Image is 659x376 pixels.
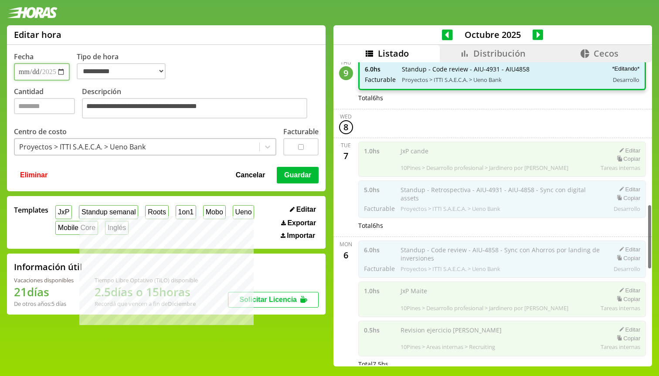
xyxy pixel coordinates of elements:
span: Exportar [287,219,316,227]
label: Descripción [82,87,319,121]
button: 1on1 [176,205,196,219]
div: Tue [341,142,351,149]
button: Mobo [203,205,226,219]
button: Eliminar [17,167,50,183]
div: De otros años: 5 días [14,300,74,308]
span: Listado [378,47,409,59]
select: Tipo de hora [77,63,166,79]
button: Ueno [233,205,255,219]
h2: Información útil [14,261,82,273]
span: Solicitar Licencia [239,296,297,303]
button: Guardar [277,167,319,183]
button: Exportar [279,219,319,227]
div: Tiempo Libre Optativo (TiLO) disponible [95,276,198,284]
div: 7 [339,149,353,163]
span: Editar [296,206,316,213]
button: Solicitar Licencia [228,292,319,308]
div: Wed [340,113,352,120]
div: 9 [339,66,353,80]
label: Centro de costo [14,127,67,136]
label: Fecha [14,52,34,61]
button: Cancelar [233,167,268,183]
button: Inglés [105,221,129,234]
div: Proyectos > ITTI S.A.E.C.A. > Ueno Bank [19,142,146,152]
div: 8 [339,120,353,134]
h1: Editar hora [14,29,61,41]
span: Octubre 2025 [453,29,533,41]
div: Total 6 hs [358,221,646,230]
span: Cecos [594,47,618,59]
button: Standup semanal [79,205,138,219]
div: Total 7.5 hs [358,360,646,368]
div: Thu [340,59,351,66]
label: Cantidad [14,87,82,121]
span: Templates [14,205,48,215]
label: Facturable [283,127,319,136]
div: Recordá que vencen a fin de [95,300,198,308]
span: Importar [287,232,315,240]
textarea: Descripción [82,98,307,119]
img: logotipo [7,7,58,18]
label: Tipo de hora [77,52,173,81]
span: Distribución [473,47,526,59]
button: JxP [55,205,72,219]
button: Mobile Core [55,221,98,234]
div: Total 6 hs [358,94,646,102]
input: Cantidad [14,98,75,114]
h1: 2.5 días o 15 horas [95,284,198,300]
div: Mon [340,241,352,248]
div: scrollable content [333,62,652,365]
div: Vacaciones disponibles [14,276,74,284]
div: 6 [339,248,353,262]
button: Roots [145,205,168,219]
button: Editar [287,205,319,214]
h1: 21 días [14,284,74,300]
b: Diciembre [168,300,196,308]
